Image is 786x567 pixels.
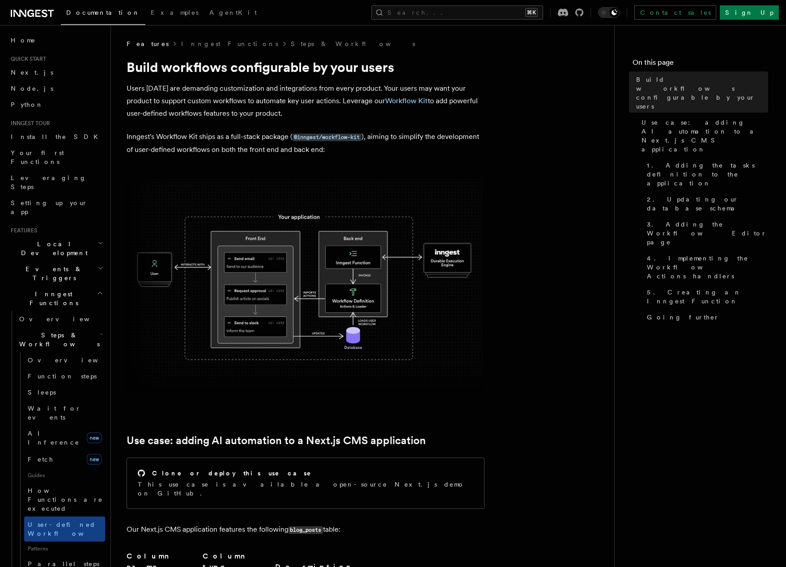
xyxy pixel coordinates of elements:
[204,3,262,24] a: AgentKit
[525,8,538,17] kbd: ⌘K
[11,69,53,76] span: Next.js
[24,384,105,400] a: Sleeps
[7,64,105,80] a: Next.js
[24,368,105,384] a: Function steps
[127,523,484,536] p: Our Next.js CMS application features the following table:
[638,114,768,157] a: Use case: adding AI automation to a Next.js CMS application
[11,133,103,140] span: Install the SDK
[11,36,36,45] span: Home
[7,236,105,261] button: Local Development
[7,286,105,311] button: Inngest Functions
[24,450,105,468] a: Fetchnew
[647,288,768,306] span: 5. Creating an Inngest Function
[7,55,46,63] span: Quick start
[87,454,102,465] span: new
[127,82,484,120] p: Users [DATE] are demanding customization and integrations from every product. Your users may want...
[7,145,105,170] a: Your first Functions
[127,130,484,156] p: Inngest's Workflow Kit ships as a full-stack package ( ), aiming to simplify the development of u...
[127,434,426,447] a: Use case: adding AI automation to a Next.js CMS application
[7,261,105,286] button: Events & Triggers
[127,458,484,509] a: Clone or deploy this use caseThis use case is available a open-source Next.js demo on GitHub.
[7,32,105,48] a: Home
[87,433,102,443] span: new
[7,120,50,127] span: Inngest tour
[291,39,415,48] a: Steps & Workflows
[647,254,768,281] span: 4. Implementing the Workflow Actions handlers
[16,331,100,349] span: Steps & Workflows
[19,315,111,323] span: Overview
[643,284,768,309] a: 5. Creating an Inngest Function
[24,468,105,483] span: Guides
[28,389,56,396] span: Sleeps
[7,290,97,307] span: Inngest Functions
[647,195,768,213] span: 2. Updating our database schema
[152,469,312,478] h2: Clone or deploy this use case
[293,134,361,141] code: @inngest/workflow-kit
[24,352,105,368] a: Overview
[24,542,105,556] span: Patterns
[16,311,105,327] a: Overview
[7,80,105,97] a: Node.js
[7,129,105,145] a: Install the SDK
[28,405,81,421] span: Wait for events
[28,357,120,364] span: Overview
[643,309,768,325] a: Going further
[647,313,719,322] span: Going further
[633,71,768,114] a: Build workflows configurable by your users
[151,9,199,16] span: Examples
[7,227,37,234] span: Features
[633,57,768,71] h4: On this page
[11,199,88,215] span: Setting up your app
[636,75,768,111] span: Build workflows configurable by your users
[24,425,105,450] a: AI Inferencenew
[24,400,105,425] a: Wait for events
[61,3,145,25] a: Documentation
[24,483,105,517] a: How Functions are executed
[643,157,768,191] a: 1. Adding the tasks definition to the application
[16,327,105,352] button: Steps & Workflows
[28,456,54,463] span: Fetch
[720,5,779,20] a: Sign Up
[181,39,278,48] a: Inngest Functions
[598,7,620,18] button: Toggle dark mode
[127,59,484,75] h1: Build workflows configurable by your users
[643,216,768,250] a: 3. Adding the Workflow Editor page
[7,239,98,257] span: Local Development
[642,118,768,154] span: Use case: adding AI automation to a Next.js CMS application
[293,132,361,141] a: @inngest/workflow-kit
[28,373,97,380] span: Function steps
[24,517,105,542] a: User-defined Workflows
[28,521,108,537] span: User-defined Workflows
[11,149,64,165] span: Your first Functions
[7,265,98,282] span: Events & Triggers
[289,526,323,534] code: blog_posts
[647,220,768,247] span: 3. Adding the Workflow Editor page
[138,480,473,498] p: This use case is available a open-source Next.js demo on GitHub.
[28,430,80,446] span: AI Inference
[125,179,483,393] img: The Workflow Kit provides a Workflow Engine to compose workflow actions on the back end and a set...
[209,9,257,16] span: AgentKit
[371,5,543,20] button: Search...⌘K
[11,174,86,190] span: Leveraging Steps
[634,5,716,20] a: Contact sales
[643,191,768,216] a: 2. Updating our database schema
[385,97,428,105] a: Workflow Kit
[647,161,768,188] span: 1. Adding the tasks definition to the application
[66,9,140,16] span: Documentation
[11,101,43,108] span: Python
[145,3,204,24] a: Examples
[28,487,103,512] span: How Functions are executed
[7,97,105,113] a: Python
[11,85,53,92] span: Node.js
[7,170,105,195] a: Leveraging Steps
[127,39,169,48] span: Features
[7,195,105,220] a: Setting up your app
[643,250,768,284] a: 4. Implementing the Workflow Actions handlers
